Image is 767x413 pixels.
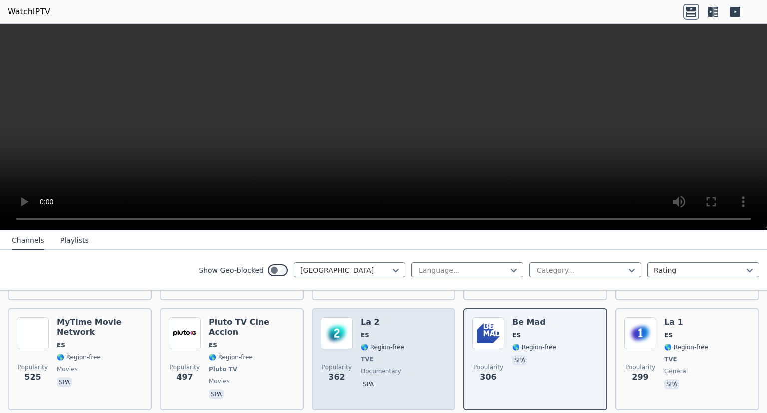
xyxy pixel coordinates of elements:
span: movies [209,377,230,385]
span: ES [209,341,217,349]
img: MyTime Movie Network [17,317,49,349]
span: 299 [632,371,648,383]
span: 🌎 Region-free [664,343,708,351]
span: 306 [480,371,496,383]
p: spa [209,389,224,399]
span: 497 [176,371,193,383]
span: Pluto TV [209,365,237,373]
span: TVE [664,355,677,363]
button: Channels [12,231,44,250]
span: 🌎 Region-free [209,353,253,361]
span: 🌎 Region-free [57,353,101,361]
button: Playlists [60,231,89,250]
h6: Be Mad [512,317,556,327]
span: 362 [328,371,345,383]
p: spa [512,355,527,365]
span: 🌎 Region-free [361,343,404,351]
h6: Pluto TV Cine Accion [209,317,295,337]
span: ES [664,331,673,339]
span: Popularity [170,363,200,371]
label: Show Geo-blocked [199,265,264,275]
span: TVE [361,355,374,363]
span: 🌎 Region-free [512,343,556,351]
h6: La 1 [664,317,708,327]
img: Be Mad [472,317,504,349]
span: Popularity [625,363,655,371]
p: spa [57,377,72,387]
span: ES [57,341,65,349]
img: La 2 [321,317,353,349]
h6: La 2 [361,317,404,327]
span: ES [512,331,521,339]
span: Popularity [322,363,352,371]
span: Popularity [473,363,503,371]
a: WatchIPTV [8,6,50,18]
span: documentary [361,367,401,375]
p: spa [664,379,679,389]
span: general [664,367,688,375]
span: ES [361,331,369,339]
img: La 1 [624,317,656,349]
span: movies [57,365,78,373]
h6: MyTime Movie Network [57,317,143,337]
p: spa [361,379,376,389]
img: Pluto TV Cine Accion [169,317,201,349]
span: Popularity [18,363,48,371]
span: 525 [24,371,41,383]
